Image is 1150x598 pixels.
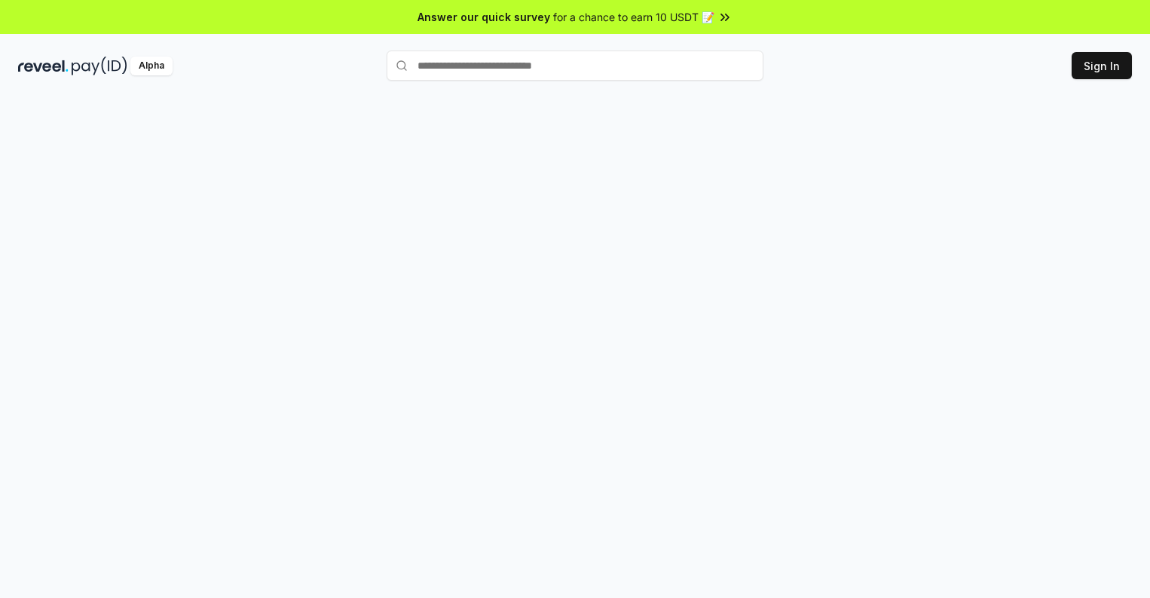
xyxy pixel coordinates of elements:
[130,57,173,75] div: Alpha
[18,57,69,75] img: reveel_dark
[417,9,550,25] span: Answer our quick survey
[72,57,127,75] img: pay_id
[553,9,714,25] span: for a chance to earn 10 USDT 📝
[1072,52,1132,79] button: Sign In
